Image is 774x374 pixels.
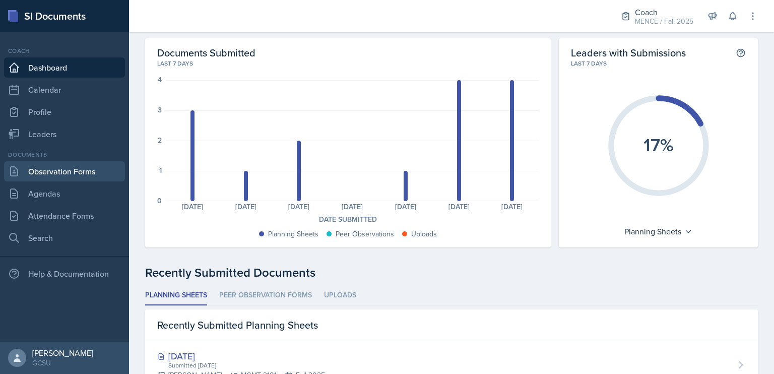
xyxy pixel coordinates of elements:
a: Attendance Forms [4,206,125,226]
div: Help & Documentation [4,264,125,284]
text: 17% [643,132,674,158]
div: Peer Observations [336,229,394,239]
a: Search [4,228,125,248]
div: Planning Sheets [619,223,697,239]
div: 2 [158,137,162,144]
h2: Leaders with Submissions [571,46,686,59]
div: [DATE] [379,203,432,210]
div: 4 [158,76,162,83]
h2: Documents Submitted [157,46,539,59]
div: [DATE] [273,203,326,210]
div: 3 [158,106,162,113]
div: [DATE] [219,203,273,210]
div: Submitted [DATE] [167,361,325,370]
div: Recently Submitted Planning Sheets [145,309,758,341]
div: 0 [157,197,162,204]
div: [DATE] [157,349,325,363]
div: Recently Submitted Documents [145,264,758,282]
div: Documents [4,150,125,159]
div: [DATE] [432,203,486,210]
li: Uploads [324,286,356,305]
div: Coach [4,46,125,55]
a: Profile [4,102,125,122]
li: Peer Observation Forms [219,286,312,305]
div: [DATE] [326,203,379,210]
a: Observation Forms [4,161,125,181]
div: [DATE] [166,203,219,210]
div: GCSU [32,358,93,368]
a: Dashboard [4,57,125,78]
a: Leaders [4,124,125,144]
div: [DATE] [486,203,539,210]
div: Planning Sheets [268,229,318,239]
li: Planning Sheets [145,286,207,305]
div: Last 7 days [157,59,539,68]
div: Coach [635,6,693,18]
div: Uploads [411,229,437,239]
div: 1 [159,167,162,174]
div: Last 7 days [571,59,746,68]
a: Calendar [4,80,125,100]
div: [PERSON_NAME] [32,348,93,358]
div: Date Submitted [157,214,539,225]
a: Agendas [4,183,125,204]
div: MENCE / Fall 2025 [635,16,693,27]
